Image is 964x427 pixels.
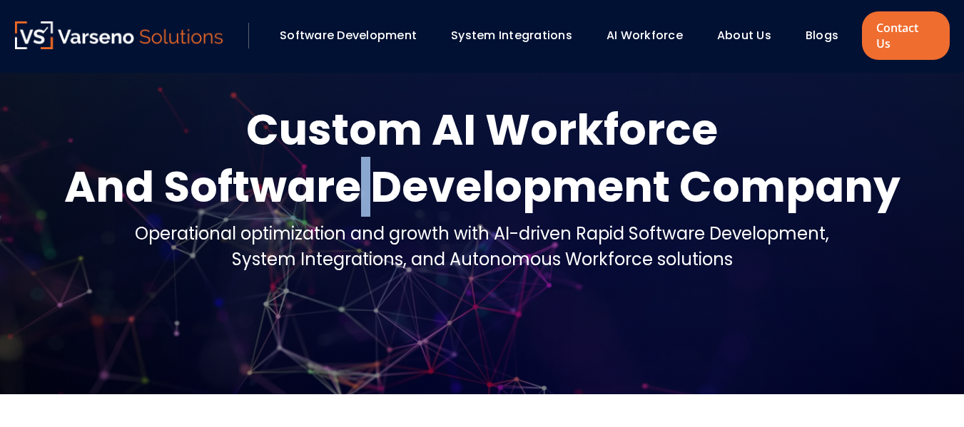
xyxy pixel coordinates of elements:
div: System Integrations, and Autonomous Workforce solutions [135,247,829,272]
img: Varseno Solutions – Product Engineering & IT Services [15,21,223,49]
a: Varseno Solutions – Product Engineering & IT Services [15,21,223,50]
a: Contact Us [862,11,949,60]
a: Software Development [280,27,417,43]
div: Operational optimization and growth with AI-driven Rapid Software Development, [135,221,829,247]
a: Blogs [806,27,838,43]
a: System Integrations [451,27,572,43]
div: And Software Development Company [64,158,900,215]
div: Blogs [798,24,858,48]
div: AI Workforce [599,24,703,48]
div: Custom AI Workforce [64,101,900,158]
div: About Us [710,24,791,48]
a: AI Workforce [607,27,683,43]
div: Software Development [273,24,437,48]
a: About Us [717,27,771,43]
div: System Integrations [444,24,592,48]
